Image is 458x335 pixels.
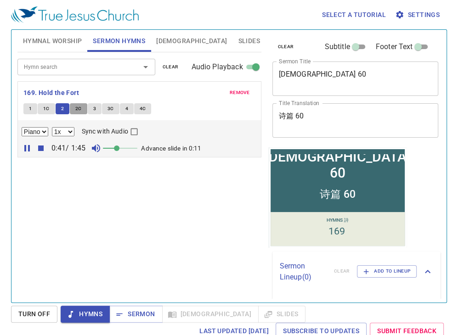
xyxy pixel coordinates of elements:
[43,105,50,113] span: 1C
[318,6,390,23] button: Select a tutorial
[23,103,37,114] button: 1
[107,105,114,113] span: 3C
[125,105,128,113] span: 4
[357,265,417,277] button: Add to Lineup
[156,35,227,47] span: [DEMOGRAPHIC_DATA]
[38,103,55,114] button: 1C
[120,103,134,114] button: 4
[141,145,201,152] small: Advance slide in 0:11
[60,78,76,89] li: 169
[18,308,50,320] span: Turn Off
[279,112,432,129] textarea: 诗篇 60
[23,35,82,47] span: Hymnal Worship
[278,43,294,51] span: clear
[322,9,386,21] span: Select a tutorial
[68,308,102,320] span: Hymns
[139,61,152,73] button: Open
[11,6,139,23] img: True Jesus Church
[163,63,179,71] span: clear
[376,41,413,52] span: Footer Text
[325,41,350,52] span: Subtitle
[102,103,119,114] button: 3C
[58,70,80,76] p: Hymns 詩
[140,105,146,113] span: 4C
[22,127,48,136] select: Select Track
[93,105,96,113] span: 3
[70,103,87,114] button: 2C
[272,41,300,52] button: clear
[75,105,82,113] span: 2C
[363,267,411,275] span: Add to Lineup
[56,103,69,114] button: 2
[272,251,441,292] div: Sermon Lineup(0)clearAdd to Lineup
[238,35,260,47] span: Slides
[280,261,327,283] p: Sermon Lineup ( 0 )
[192,61,243,73] span: Audio Playback
[157,61,184,73] button: clear
[52,127,74,136] select: Playback Rate
[279,70,432,87] textarea: [DEMOGRAPHIC_DATA] 60
[82,127,128,136] span: Sync with Audio
[109,306,162,323] button: Sermon
[88,103,102,114] button: 3
[134,103,152,114] button: 4C
[224,87,255,98] button: remove
[93,35,145,47] span: Sermon Hymns
[48,143,90,154] p: 0:41 / 1:45
[51,40,87,54] div: 诗篇 60
[269,147,407,248] iframe: from-child
[11,306,57,323] button: Turn Off
[397,9,440,21] span: Settings
[393,6,443,23] button: Settings
[61,105,64,113] span: 2
[61,306,110,323] button: Hymns
[117,308,155,320] span: Sermon
[23,87,79,99] b: 169. Hold the Fort
[230,89,250,97] span: remove
[29,105,32,113] span: 1
[23,87,81,99] button: 169. Hold the Fort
